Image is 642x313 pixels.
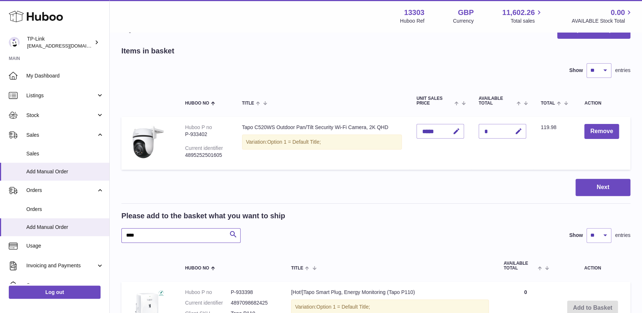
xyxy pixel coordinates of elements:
label: Show [569,67,583,74]
span: Option 1 = Default Title; [267,139,321,145]
span: Add Manual Order [26,224,104,231]
img: gaby.chen@tp-link.com [9,37,20,48]
span: AVAILABLE Stock Total [571,18,633,24]
span: entries [615,232,630,239]
dd: P-933398 [231,289,276,296]
div: P-933402 [185,131,227,138]
span: Title [291,266,303,271]
img: Tapo C520WS Outdoor Pan/Tilt Security Wi-Fi Camera, 2K QHD [129,124,165,161]
span: Unit Sales Price [416,96,453,106]
dt: Current identifier [185,299,231,306]
a: Log out [9,286,101,299]
span: Sales [26,132,96,139]
div: Current identifier [185,145,223,151]
span: 119.98 [541,124,556,130]
span: My Dashboard [26,72,104,79]
div: Variation: [242,135,402,150]
div: Currency [453,18,474,24]
span: 0.00 [611,8,625,18]
span: Total [541,101,555,106]
div: TP-Link [27,35,93,49]
strong: 13303 [404,8,424,18]
span: Title [242,101,254,106]
div: 4895252501605 [185,152,227,159]
span: Option 1 = Default Title; [316,304,370,310]
div: Action [584,101,623,106]
dd: 4897098682425 [231,299,276,306]
span: Total sales [510,18,543,24]
button: Remove [584,124,619,139]
td: Tapo C520WS Outdoor Pan/Tilt Security Wi-Fi Camera, 2K QHD [235,117,409,170]
span: [EMAIL_ADDRESS][DOMAIN_NAME] [27,43,107,49]
th: Action [555,254,630,278]
span: Huboo no [185,101,209,106]
h2: Items in basket [121,46,174,56]
div: Huboo Ref [400,18,424,24]
span: Invoicing and Payments [26,262,96,269]
span: AVAILABLE Total [479,96,515,106]
span: Sales [26,150,104,157]
span: Usage [26,242,104,249]
div: Huboo P no [185,124,212,130]
span: Stock [26,112,96,119]
span: entries [615,67,630,74]
span: Huboo no [185,266,209,271]
span: Orders [26,206,104,213]
span: 11,602.26 [502,8,535,18]
button: Next [575,179,630,196]
span: Listings [26,92,96,99]
a: 0.00 AVAILABLE Stock Total [571,8,633,24]
span: AVAILABLE Total [503,261,536,271]
dt: Huboo P no [185,289,231,296]
label: Show [569,232,583,239]
a: 11,602.26 Total sales [502,8,543,24]
span: Orders [26,187,96,194]
h2: Please add to the basket what you want to ship [121,211,285,221]
span: Add Manual Order [26,168,104,175]
strong: GBP [458,8,473,18]
span: Cases [26,282,104,289]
